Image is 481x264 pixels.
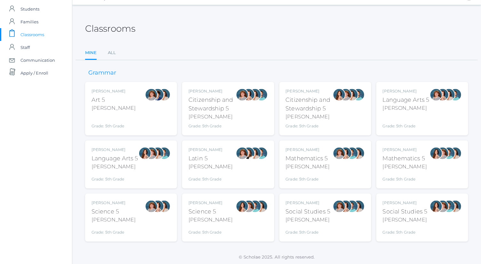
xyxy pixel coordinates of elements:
div: [PERSON_NAME] [383,147,427,153]
div: Citizenship and Stewardship 5 [286,96,333,113]
div: [PERSON_NAME] [286,216,331,224]
div: Mathematics 5 [383,154,427,163]
div: Westen Taylor [158,147,171,160]
div: Cari Burke [249,147,261,160]
div: Grade: 5th Grade [188,123,236,129]
span: Classrooms [20,28,44,41]
div: Grade: 5th Grade [188,226,233,235]
div: Sarah Bence [145,147,158,160]
p: © Scholae 2025. All rights reserved. [72,254,481,260]
div: [PERSON_NAME] [188,216,233,224]
div: [PERSON_NAME] [286,113,333,121]
div: Westen Taylor [255,88,268,101]
div: Cari Burke [249,88,261,101]
div: Rebecca Salazar [242,88,255,101]
div: Grade: 5th Grade [286,226,331,235]
div: Rebecca Salazar [139,147,151,160]
div: Rebecca Salazar [436,88,449,101]
div: Mathematics 5 [286,154,330,163]
div: [PERSON_NAME] [188,113,236,121]
div: Sarah Bence [236,147,249,160]
div: Art 5 [92,96,136,104]
div: [PERSON_NAME] [188,163,233,171]
div: Rebecca Salazar [430,200,443,213]
div: Westen Taylor [352,88,365,101]
div: Rebecca Salazar [151,200,164,213]
div: Westen Taylor [255,147,268,160]
div: [PERSON_NAME] [92,147,138,153]
div: Cari Burke [449,200,462,213]
div: [PERSON_NAME] [383,200,428,206]
div: [PERSON_NAME] [188,147,233,153]
div: Westen Taylor [249,200,261,213]
div: Latin 5 [188,154,233,163]
div: Sarah Bence [145,88,158,101]
div: [PERSON_NAME] [286,147,330,153]
div: Cari Burke [158,88,171,101]
h3: Grammar [85,70,119,76]
div: [PERSON_NAME] [286,163,330,171]
div: Science 5 [92,207,136,216]
div: Rebecca Salazar [339,200,352,213]
a: All [108,46,116,59]
div: Citizenship and Stewardship 5 [188,96,236,113]
div: [PERSON_NAME] [188,88,236,94]
div: [PERSON_NAME] [383,163,427,171]
span: Staff [20,41,30,54]
div: [PERSON_NAME] [92,216,136,224]
div: [PERSON_NAME] [383,216,428,224]
div: Language Arts 5 [92,154,138,163]
div: Rebecca Salazar [339,147,352,160]
div: Grade: 5th Grade [92,226,136,235]
div: Grade: 5th Grade [286,173,330,182]
div: Cari Burke [449,147,462,160]
div: Westen Taylor [346,147,358,160]
div: Sarah Bence [430,88,443,101]
div: [PERSON_NAME] [92,163,138,171]
div: Grade: 5th Grade [383,173,427,182]
span: Apply / Enroll [20,67,48,79]
div: Grade: 5th Grade [188,173,233,182]
div: Grade: 5th Grade [92,173,138,182]
div: Westen Taylor [346,200,358,213]
div: Sarah Bence [333,147,346,160]
div: Sarah Bence [436,147,449,160]
div: [PERSON_NAME] [383,88,429,94]
span: Families [20,15,38,28]
div: Rebecca Salazar [430,147,443,160]
div: Grade: 5th Grade [383,226,428,235]
div: Cari Burke [352,200,365,213]
div: [PERSON_NAME] [92,104,136,112]
div: Westen Taylor [443,147,455,160]
div: Sarah Bence [333,200,346,213]
div: Carolyn Sugimoto [151,88,164,101]
div: Teresa Deutsch [242,147,255,160]
div: [PERSON_NAME] [92,200,136,206]
div: Cari Burke [158,200,171,213]
div: Social Studies 5 [286,207,331,216]
div: Cari Burke [352,147,365,160]
a: Mine [85,46,97,60]
div: [PERSON_NAME] [383,104,429,112]
div: Westen Taylor [443,200,455,213]
div: Cari Burke [443,88,455,101]
div: Westen Taylor [449,88,462,101]
div: Cari Burke [151,147,164,160]
div: Grade: 5th Grade [383,115,429,129]
div: Language Arts 5 [383,96,429,104]
div: [PERSON_NAME] [286,200,331,206]
div: [PERSON_NAME] [92,88,136,94]
div: Science 5 [188,207,233,216]
div: Rebecca Salazar [333,88,346,101]
div: [PERSON_NAME] [286,88,333,94]
div: Cari Burke [346,88,358,101]
span: Students [20,3,39,15]
span: Communication [20,54,55,67]
div: Sarah Bence [436,200,449,213]
div: Sarah Bence [236,88,249,101]
div: Grade: 5th Grade [92,115,136,129]
div: Grade: 5th Grade [286,123,333,129]
div: Sarah Bence [242,200,255,213]
h2: Classrooms [85,24,135,34]
div: [PERSON_NAME] [188,200,233,206]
